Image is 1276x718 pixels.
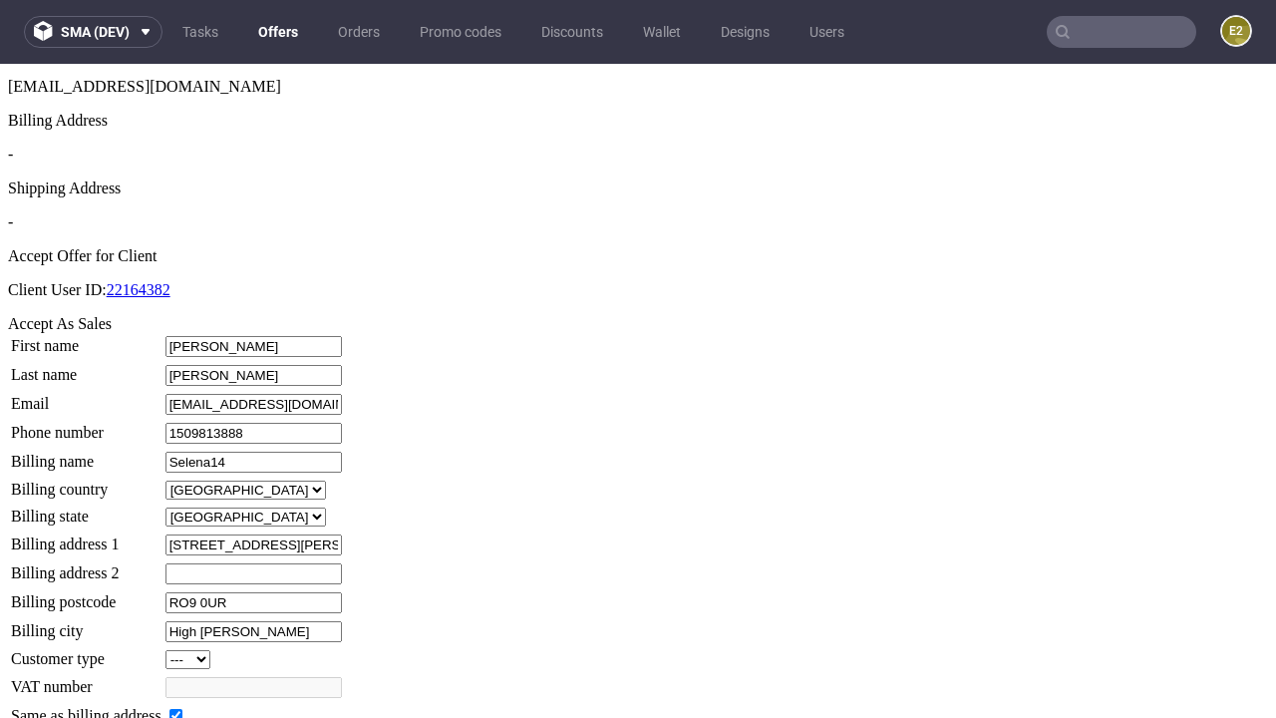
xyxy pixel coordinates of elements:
td: Billing name [10,387,162,410]
a: Tasks [170,16,230,48]
td: Same as billing address [10,641,162,663]
a: Discounts [529,16,615,48]
div: Shipping Address [8,116,1268,134]
a: 22164382 [107,217,170,234]
td: Last name [10,300,162,323]
td: Billing country [10,416,162,437]
div: Accept Offer for Client [8,183,1268,201]
td: Billing address 1 [10,470,162,493]
span: [EMAIL_ADDRESS][DOMAIN_NAME] [8,14,281,31]
span: - [8,82,13,99]
span: - [8,150,13,167]
span: sma (dev) [61,25,130,39]
td: Email [10,329,162,352]
td: Billing state [10,443,162,464]
a: Designs [709,16,782,48]
a: Offers [246,16,310,48]
a: Wallet [631,16,693,48]
td: Customer type [10,585,162,606]
div: Accept As Sales [8,251,1268,269]
div: Billing Address [8,48,1268,66]
td: First name [10,271,162,294]
a: Orders [326,16,392,48]
p: Client User ID: [8,217,1268,235]
td: Billing address 2 [10,499,162,522]
td: Billing postcode [10,528,162,550]
figcaption: e2 [1222,17,1250,45]
button: sma (dev) [24,16,162,48]
td: Phone number [10,358,162,381]
td: VAT number [10,612,162,635]
td: Billing city [10,556,162,579]
a: Users [797,16,856,48]
a: Promo codes [408,16,513,48]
